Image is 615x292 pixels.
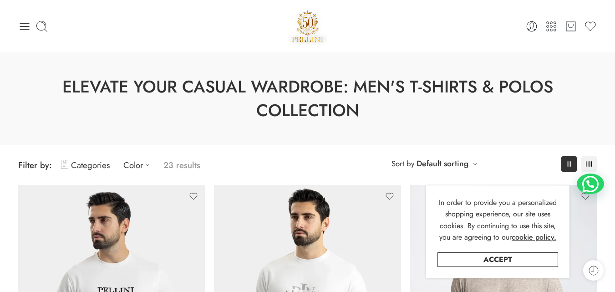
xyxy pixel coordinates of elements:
a: Categories [61,154,110,176]
a: Login / Register [525,20,538,33]
span: Sort by [391,156,414,171]
p: 23 results [163,154,200,176]
img: Pellini [288,7,327,46]
a: cookie policy. [512,231,556,243]
a: Cart [564,20,577,33]
span: In order to provide you a personalized shopping experience, our site uses cookies. By continuing ... [439,197,557,243]
a: Pellini - [288,7,327,46]
a: Accept [437,252,558,267]
a: Wishlist [584,20,597,33]
a: Color [123,154,154,176]
a: Default sorting [417,157,468,170]
h1: Elevate Your Casual Wardrobe: Men's T-Shirts & Polos Collection [23,75,592,123]
span: Filter by: [18,159,52,171]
